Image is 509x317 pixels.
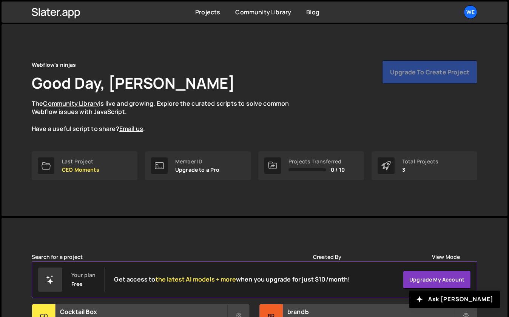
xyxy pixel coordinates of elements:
[32,60,76,69] div: Webflow's ninjas
[175,167,220,173] p: Upgrade to a Pro
[331,167,345,173] span: 0 / 10
[156,275,236,283] span: the latest AI models + more
[32,151,137,180] a: Last Project CEO Moments
[60,308,227,316] h2: Cocktail Box
[403,271,471,289] a: Upgrade my account
[62,167,99,173] p: CEO Moments
[287,308,454,316] h2: brandЪ
[62,158,99,165] div: Last Project
[402,167,438,173] p: 3
[235,8,291,16] a: Community Library
[409,291,500,308] button: Ask [PERSON_NAME]
[119,125,143,133] a: Email us
[32,254,83,260] label: Search for a project
[464,5,477,19] a: We
[175,158,220,165] div: Member ID
[288,158,345,165] div: Projects Transferred
[32,72,235,93] h1: Good Day, [PERSON_NAME]
[71,281,83,287] div: Free
[195,8,220,16] a: Projects
[43,99,99,108] a: Community Library
[306,8,319,16] a: Blog
[313,254,342,260] label: Created By
[432,254,460,260] label: View Mode
[402,158,438,165] div: Total Projects
[114,276,350,283] h2: Get access to when you upgrade for just $10/month!
[71,272,96,278] div: Your plan
[32,99,304,133] p: The is live and growing. Explore the curated scripts to solve common Webflow issues with JavaScri...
